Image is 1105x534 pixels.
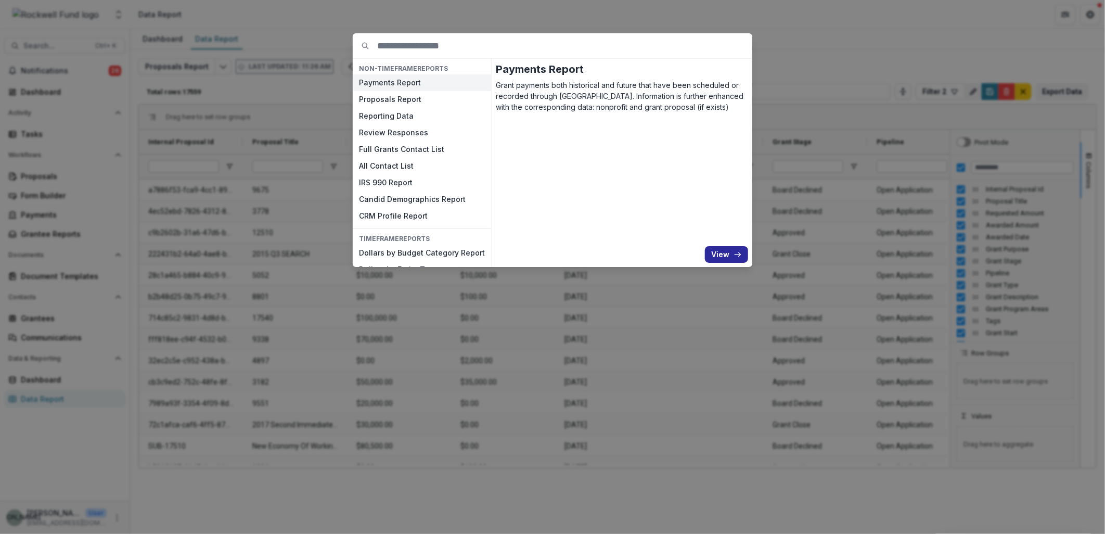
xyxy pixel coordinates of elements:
[353,233,491,245] h4: TIMEFRAME Reports
[353,174,491,191] button: IRS 990 Report
[353,262,491,278] button: Dollars by Entity Tags
[353,124,491,141] button: Review Responses
[705,246,748,263] button: View
[353,74,491,91] button: Payments Report
[353,158,491,174] button: All Contact List
[496,63,748,75] h2: Payments Report
[353,63,491,74] h4: NON-TIMEFRAME Reports
[353,141,491,158] button: Full Grants Contact List
[496,80,748,112] p: Grant payments both historical and future that have been scheduled or recorded through [GEOGRAPHI...
[353,208,491,224] button: CRM Profile Report
[353,91,491,108] button: Proposals Report
[353,191,491,208] button: Candid Demographics Report
[353,245,491,262] button: Dollars by Budget Category Report
[353,108,491,124] button: Reporting Data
